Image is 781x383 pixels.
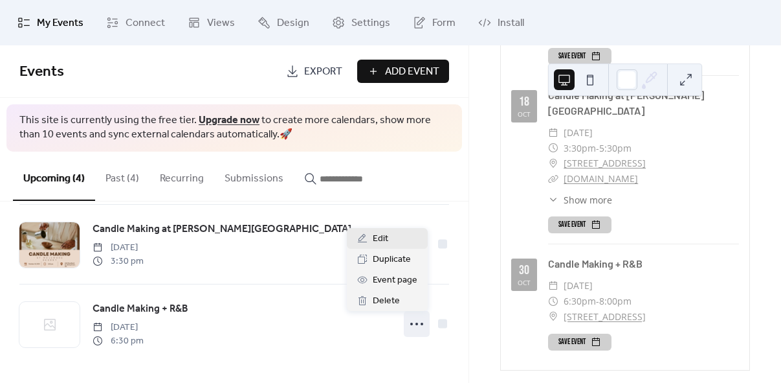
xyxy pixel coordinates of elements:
div: Oct [518,111,531,117]
button: Upcoming (4) [13,152,95,201]
span: - [596,294,599,309]
div: ​ [548,141,558,156]
a: My Events [8,5,93,40]
span: Add Event [385,64,439,80]
a: Candle Making at [PERSON_NAME][GEOGRAPHIC_DATA] [93,221,351,238]
a: Form [403,5,465,40]
span: Candle Making at [PERSON_NAME][GEOGRAPHIC_DATA] [93,222,351,237]
a: Candle Making + R&B [93,301,188,318]
span: [DATE] [564,125,593,141]
span: Delete [373,294,400,309]
span: [DATE] [564,278,593,294]
span: Edit [373,231,388,247]
div: ​ [548,171,558,187]
a: Settings [322,5,400,40]
span: This site is currently using the free tier. to create more calendars, show more than 10 events an... [19,113,449,143]
span: Duplicate [373,252,411,268]
span: - [596,141,599,156]
span: Export [304,64,342,80]
button: Save event [548,334,611,351]
span: My Events [37,16,83,31]
span: 5:30pm [599,141,632,156]
a: [STREET_ADDRESS] [564,156,646,171]
span: Install [498,16,524,31]
span: 8:00pm [599,294,632,309]
span: Views [207,16,235,31]
span: Event page [373,273,417,288]
div: ​ [548,278,558,294]
button: Submissions [214,152,294,200]
button: Add Event [357,60,449,83]
div: ​ [548,294,558,309]
button: Recurring [149,152,214,200]
a: Export [276,60,352,83]
span: 3:30pm [564,141,596,156]
div: ​ [548,125,558,141]
div: 18 [519,95,529,108]
span: Settings [351,16,390,31]
a: [DOMAIN_NAME] [564,172,638,185]
div: Oct [518,279,531,286]
span: 6:30pm [564,294,596,309]
span: [DATE] [93,241,144,255]
div: ​ [548,193,558,207]
span: [DATE] [93,321,144,334]
button: ​Show more [548,193,612,207]
span: Design [277,16,309,31]
span: Form [432,16,456,31]
span: Connect [126,16,165,31]
a: Install [468,5,534,40]
div: ​ [548,309,558,325]
span: Events [19,58,64,86]
a: Connect [96,5,175,40]
button: Save event [548,48,611,65]
span: Candle Making + R&B [93,301,188,317]
div: 30 [519,264,529,277]
div: Candle Making + R&B [548,256,739,272]
a: [STREET_ADDRESS] [564,309,646,325]
a: Upgrade now [199,110,259,130]
button: Save event [548,216,611,233]
a: Candle Making at [PERSON_NAME][GEOGRAPHIC_DATA] [548,89,704,117]
div: ​ [548,156,558,171]
span: 3:30 pm [93,255,144,268]
a: Design [248,5,319,40]
span: Show more [564,193,612,207]
span: 6:30 pm [93,334,144,348]
button: Past (4) [95,152,149,200]
a: Views [178,5,245,40]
